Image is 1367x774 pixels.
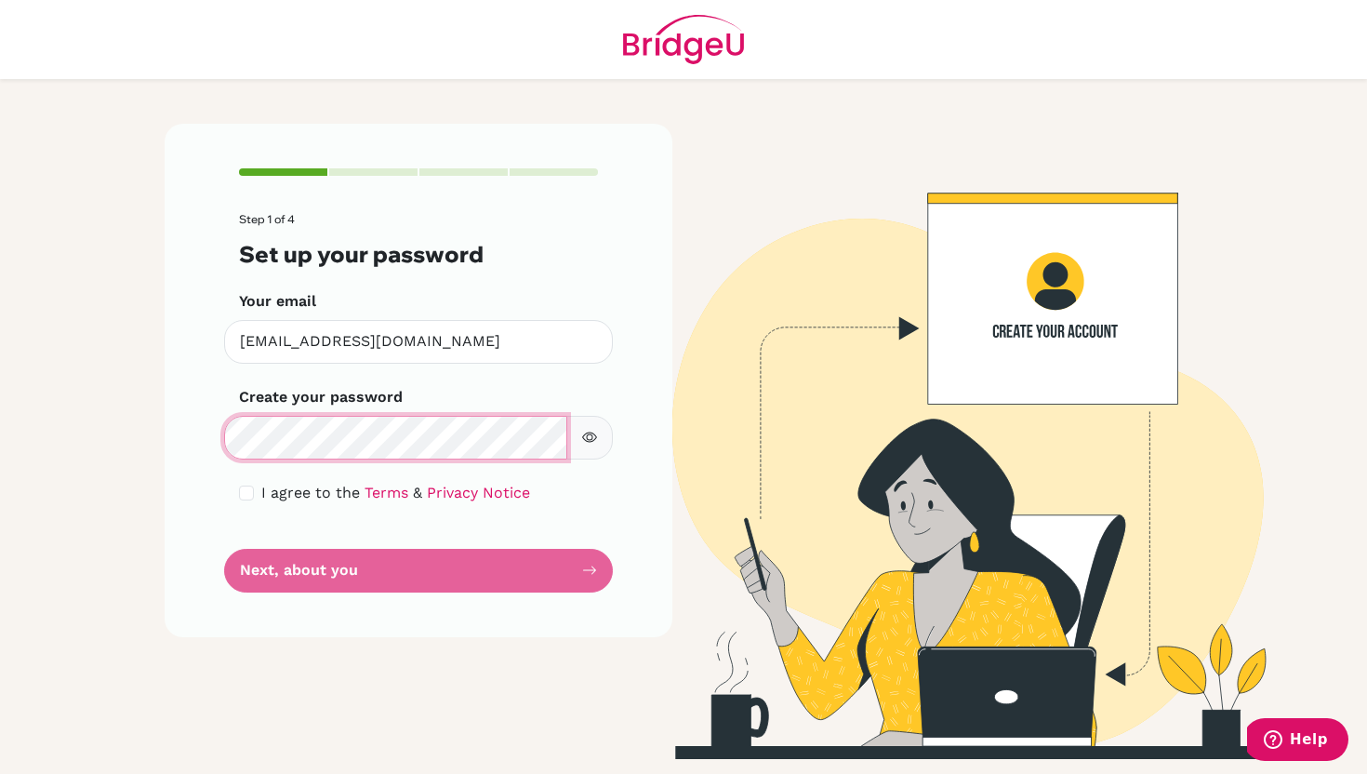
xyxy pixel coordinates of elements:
span: Step 1 of 4 [239,212,295,226]
span: I agree to the [261,484,360,501]
label: Your email [239,290,316,313]
a: Terms [365,484,408,501]
h3: Set up your password [239,241,598,268]
label: Create your password [239,386,403,408]
iframe: Opens a widget where you can find more information [1247,718,1348,765]
a: Privacy Notice [427,484,530,501]
span: & [413,484,422,501]
input: Insert your email* [224,320,613,364]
